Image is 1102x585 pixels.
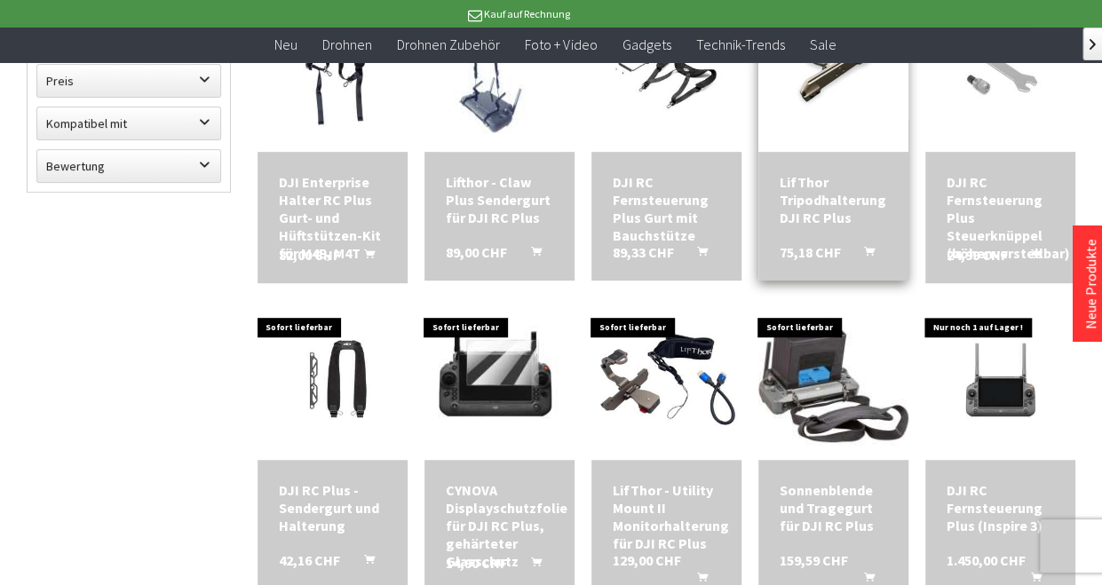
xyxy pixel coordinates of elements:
[397,36,500,53] span: Drohnen Zubehör
[37,65,220,97] label: Preis
[446,173,553,226] a: Lifthor - Claw Plus Sendergurt für DJI RC Plus 89,00 CHF In den Warenkorb
[525,36,597,53] span: Foto + Video
[809,36,836,53] span: Sale
[758,305,908,455] img: Sonnenblende und Tragegurt für DJI RC Plus
[509,243,551,266] button: In den Warenkorb
[258,330,408,431] img: DJI RC Plus - Sendergurt und Halterung
[509,554,551,577] button: In den Warenkorb
[947,481,1054,534] a: DJI RC Fernsteuerung Plus (Inspire 3) 1.450,00 CHF In den Warenkorb
[613,173,720,244] div: DJI RC Fernsteuerung Plus Gurt mit Bauchstütze
[385,27,512,63] a: Drohnen Zubehör
[925,330,1075,431] img: DJI RC Fernsteuerung Plus (Inspire 3)
[446,243,507,261] span: 89,00 CHF
[843,243,885,266] button: In den Warenkorb
[258,16,408,129] img: DJI Enterprise Halter RC Plus Gurt- und Hüftstützen-Kit für M4E, M4T
[342,246,385,269] button: In den Warenkorb
[780,173,887,226] a: LifThor Tripodhalterung DJI RC Plus 75,18 CHF In den Warenkorb
[613,243,674,261] span: 89,33 CHF
[1010,246,1052,269] button: In den Warenkorb
[274,36,297,53] span: Neu
[1082,239,1099,329] a: Neue Produkte
[279,173,386,262] a: DJI Enterprise Halter RC Plus Gurt- und Hüftstützen-Kit für M4E, M4T 82,00 CHF In den Warenkorb
[613,551,681,569] span: 129,00 CHF
[947,246,1008,264] span: 24,99 CHF
[279,481,386,534] a: DJI RC Plus - Sendergurt und Halterung 42,16 CHF In den Warenkorb
[322,36,372,53] span: Drohnen
[780,173,887,226] div: LifThor Tripodhalterung DJI RC Plus
[683,27,797,63] a: Technik-Trends
[446,481,553,570] div: CYNOVA Displayschutzfolie für DJI RC Plus, gehärteter Glasschutz
[279,481,386,534] div: DJI RC Plus - Sendergurt und Halterung
[342,551,385,574] button: In den Warenkorb
[37,107,220,139] label: Kompatibel mit
[262,27,310,63] a: Neu
[279,551,340,569] span: 42,16 CHF
[797,27,848,63] a: Sale
[1090,39,1096,50] span: 
[676,243,718,266] button: In den Warenkorb
[613,481,720,552] a: LifThor - Utility Mount II Monitorhalterung für DJI RC Plus 129,00 CHF In den Warenkorb
[613,481,720,552] div: LifThor - Utility Mount II Monitorhalterung für DJI RC Plus
[446,173,553,226] div: Lifthor - Claw Plus Sendergurt für DJI RC Plus
[780,551,848,569] span: 159,59 CHF
[947,173,1054,262] div: DJI RC Fernsteuerung Plus Steuerknüppel (höhenverstellbar)
[947,173,1054,262] a: DJI RC Fernsteuerung Plus Steuerknüppel (höhenverstellbar) 24,99 CHF In den Warenkorb
[613,173,720,244] a: DJI RC Fernsteuerung Plus Gurt mit Bauchstütze 89,33 CHF In den Warenkorb
[279,173,386,262] div: DJI Enterprise Halter RC Plus Gurt- und Hüftstützen-Kit für M4E, M4T
[279,246,340,264] span: 82,00 CHF
[780,243,841,261] span: 75,18 CHF
[925,22,1075,123] img: DJI RC Fernsteuerung Plus Steuerknüppel (höhenverstellbar)
[591,22,741,123] img: DJI RC Fernsteuerung Plus Gurt mit Bauchstütze
[591,333,741,427] img: LifThor - Utility Mount II Monitorhalterung für DJI RC Plus
[446,554,507,572] span: 14,90 CHF
[424,305,575,455] img: CYNOVA Displayschutzfolie für DJI RC Plus, gehärteter Glasschutz
[609,27,683,63] a: Gadgets
[37,150,220,182] label: Bewertung
[947,481,1054,534] div: DJI RC Fernsteuerung Plus (Inspire 3)
[780,481,887,534] div: Sonnenblende und Tragegurt für DJI RC Plus
[446,481,553,570] a: CYNOVA Displayschutzfolie für DJI RC Plus, gehärteter Glasschutz 14,90 CHF In den Warenkorb
[758,25,908,119] img: LifThor Tripodhalterung DJI RC Plus
[512,27,609,63] a: Foto + Video
[310,27,385,63] a: Drohnen
[780,481,887,534] a: Sonnenblende und Tragegurt für DJI RC Plus 159,59 CHF In den Warenkorb
[695,36,784,53] span: Technik-Trends
[622,36,670,53] span: Gadgets
[947,551,1026,569] span: 1.450,00 CHF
